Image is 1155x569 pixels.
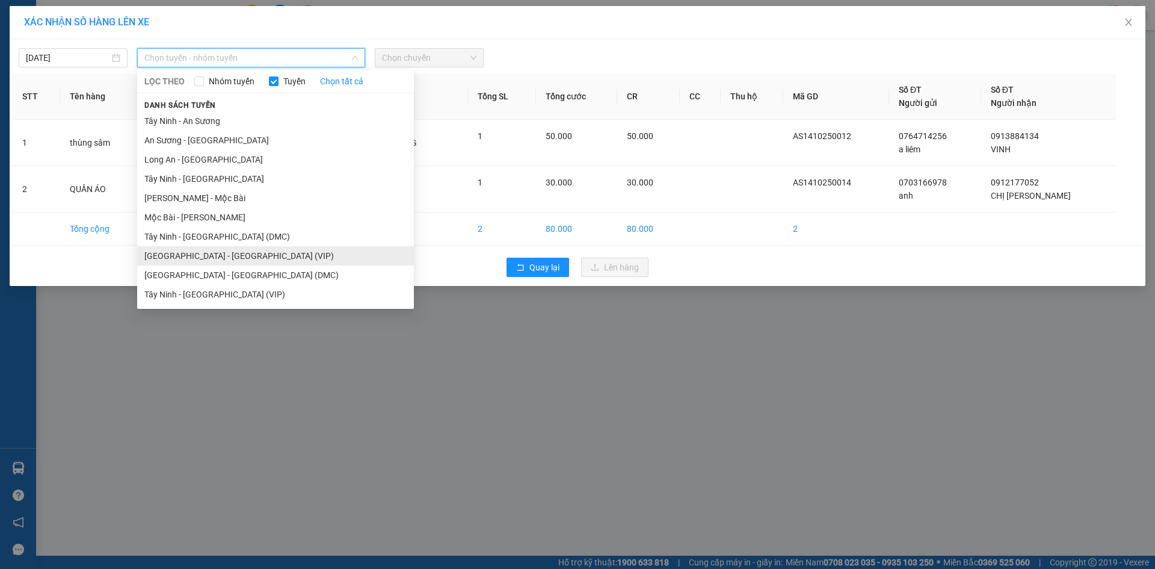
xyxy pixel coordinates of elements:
[783,73,889,120] th: Mã GD
[680,73,721,120] th: CC
[382,49,476,67] span: Chọn chuyến
[536,213,617,246] td: 80.000
[60,166,141,213] td: QUẦN ÁO
[991,131,1039,141] span: 0913884134
[793,131,851,141] span: AS1410250012
[899,191,913,201] span: anh
[24,16,149,28] span: XÁC NHẬN SỐ HÀNG LÊN XE
[991,98,1036,108] span: Người nhận
[1112,6,1145,40] button: Close
[137,188,414,208] li: [PERSON_NAME] - Mộc Bài
[13,73,60,120] th: STT
[6,6,72,72] img: logo.jpg
[144,75,185,88] span: LỌC THEO
[991,178,1039,187] span: 0912177052
[60,120,141,166] td: thùng sâm
[991,85,1014,95] span: Số ĐT
[991,191,1071,201] span: CHỊ [PERSON_NAME]
[991,145,1011,154] span: VINH
[137,150,414,169] li: Long An - [GEOGRAPHIC_DATA]
[529,261,559,274] span: Quay lại
[279,75,310,88] span: Tuyến
[899,131,947,141] span: 0764714256
[617,73,680,120] th: CR
[468,73,536,120] th: Tổng SL
[546,131,572,141] span: 50.000
[478,178,482,187] span: 1
[6,72,153,89] li: Thảo [PERSON_NAME]
[137,266,414,285] li: [GEOGRAPHIC_DATA] - [GEOGRAPHIC_DATA] (DMC)
[627,178,653,187] span: 30.000
[204,75,259,88] span: Nhóm tuyến
[507,258,569,277] button: rollbackQuay lại
[137,208,414,227] li: Mộc Bài - [PERSON_NAME]
[60,73,141,120] th: Tên hàng
[627,131,653,141] span: 50.000
[320,75,363,88] a: Chọn tất cả
[899,98,937,108] span: Người gửi
[60,213,141,246] td: Tổng cộng
[1124,17,1133,27] span: close
[6,89,153,106] li: In ngày: 12:56 14/10
[137,227,414,246] li: Tây Ninh - [GEOGRAPHIC_DATA] (DMC)
[783,213,889,246] td: 2
[617,213,680,246] td: 80.000
[793,178,851,187] span: AS1410250014
[516,263,525,273] span: rollback
[536,73,617,120] th: Tổng cước
[137,111,414,131] li: Tây Ninh - An Sương
[546,178,572,187] span: 30.000
[137,131,414,150] li: An Sương - [GEOGRAPHIC_DATA]
[26,51,109,64] input: 14/10/2025
[137,169,414,188] li: Tây Ninh - [GEOGRAPHIC_DATA]
[899,178,947,187] span: 0703166978
[137,246,414,266] li: [GEOGRAPHIC_DATA] - [GEOGRAPHIC_DATA] (VIP)
[13,166,60,213] td: 2
[137,100,223,111] span: Danh sách tuyến
[468,213,536,246] td: 2
[478,131,482,141] span: 1
[144,49,358,67] span: Chọn tuyến - nhóm tuyến
[351,54,359,61] span: down
[721,73,784,120] th: Thu hộ
[137,285,414,304] li: Tây Ninh - [GEOGRAPHIC_DATA] (VIP)
[899,145,920,154] span: a liêm
[13,120,60,166] td: 1
[899,85,922,95] span: Số ĐT
[581,258,648,277] button: uploadLên hàng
